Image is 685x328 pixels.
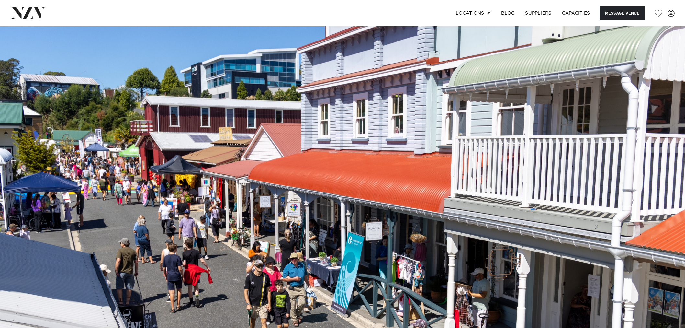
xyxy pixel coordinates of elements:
[496,6,520,20] a: BLOG
[10,7,46,19] img: nzv-logo.png
[600,6,645,20] button: Message Venue
[520,6,556,20] a: SUPPLIERS
[451,6,496,20] a: Locations
[557,6,595,20] a: Capacities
